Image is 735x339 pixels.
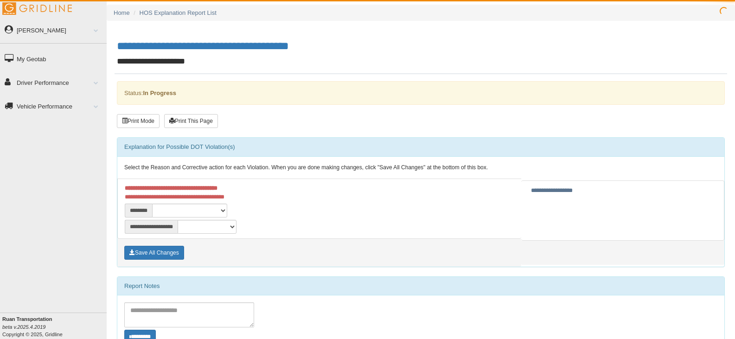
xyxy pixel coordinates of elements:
[2,315,107,338] div: Copyright © 2025, Gridline
[2,2,72,15] img: Gridline
[117,277,724,295] div: Report Notes
[2,316,52,322] b: Ruan Transportation
[143,90,176,96] strong: In Progress
[117,114,160,128] button: Print Mode
[140,9,217,16] a: HOS Explanation Report List
[117,81,725,105] div: Status:
[164,114,218,128] button: Print This Page
[114,9,130,16] a: Home
[124,246,184,260] button: Save
[117,157,724,179] div: Select the Reason and Corrective action for each Violation. When you are done making changes, cli...
[117,138,724,156] div: Explanation for Possible DOT Violation(s)
[2,324,45,330] i: beta v.2025.4.2019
